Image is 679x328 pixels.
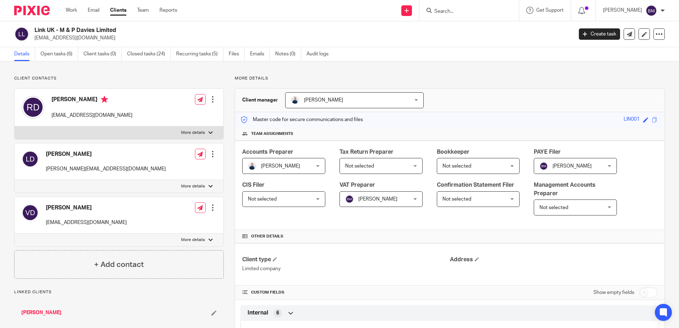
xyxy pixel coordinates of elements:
i: Primary [101,96,108,103]
a: Files [229,47,245,61]
span: Internal [248,309,268,317]
a: Recurring tasks (5) [176,47,223,61]
span: Management Accounts Preparer [534,182,596,196]
img: MC_T&CO-3.jpg [248,162,256,170]
span: Other details [251,234,283,239]
p: [EMAIL_ADDRESS][DOMAIN_NAME] [46,219,127,226]
a: Clients [110,7,126,14]
p: [PERSON_NAME] [603,7,642,14]
h4: [PERSON_NAME] [46,204,127,212]
a: Notes (0) [275,47,301,61]
span: CIS Filer [242,182,265,188]
p: Linked clients [14,289,224,295]
h4: + Add contact [94,259,144,270]
p: More details [181,184,205,189]
p: Client contacts [14,76,224,81]
p: More details [235,76,665,81]
span: Not selected [442,197,471,202]
span: [PERSON_NAME] [304,98,343,103]
input: Search [434,9,498,15]
a: Reports [159,7,177,14]
h4: CUSTOM FIELDS [242,290,450,295]
span: Team assignments [251,131,293,137]
h3: Client manager [242,97,278,104]
a: Emails [250,47,270,61]
h2: Link UK - M & P Davies Limited [34,27,461,34]
a: Open tasks (6) [40,47,78,61]
a: Create task [579,28,620,40]
span: Not selected [345,164,374,169]
p: Limited company [242,265,450,272]
p: Master code for secure communications and files [240,116,363,123]
a: [PERSON_NAME] [21,309,61,316]
img: svg%3E [14,27,29,42]
a: Closed tasks (24) [127,47,171,61]
span: [PERSON_NAME] [358,197,397,202]
span: Get Support [536,8,564,13]
img: svg%3E [22,204,39,221]
img: svg%3E [345,195,354,203]
span: VAT Preparer [339,182,375,188]
p: [PERSON_NAME][EMAIL_ADDRESS][DOMAIN_NAME] [46,165,166,173]
span: PAYE Filer [534,149,561,155]
h4: [PERSON_NAME] [51,96,132,105]
span: Accounts Preparer [242,149,293,155]
img: svg%3E [646,5,657,16]
p: [EMAIL_ADDRESS][DOMAIN_NAME] [34,34,568,42]
label: Show empty fields [593,289,634,296]
p: More details [181,237,205,243]
span: Bookkeeper [437,149,469,155]
span: 6 [276,310,279,317]
p: More details [181,130,205,136]
img: svg%3E [22,96,44,119]
span: Not selected [248,197,277,202]
a: Team [137,7,149,14]
h4: Address [450,256,657,263]
span: Tax Return Preparer [339,149,393,155]
span: [PERSON_NAME] [261,164,300,169]
img: Pixie [14,6,50,15]
a: Work [66,7,77,14]
a: Details [14,47,35,61]
img: svg%3E [539,162,548,170]
span: Confirmation Statement Filer [437,182,514,188]
p: [EMAIL_ADDRESS][DOMAIN_NAME] [51,112,132,119]
h4: [PERSON_NAME] [46,151,166,158]
a: Email [88,7,99,14]
a: Client tasks (0) [83,47,122,61]
span: Not selected [442,164,471,169]
img: svg%3E [22,151,39,168]
span: [PERSON_NAME] [553,164,592,169]
span: Not selected [539,205,568,210]
h4: Client type [242,256,450,263]
a: Audit logs [306,47,334,61]
div: LIN001 [624,116,640,124]
img: MC_T&CO-3.jpg [291,96,299,104]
